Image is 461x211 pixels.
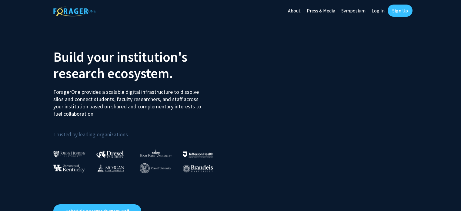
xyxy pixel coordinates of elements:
p: Trusted by leading organizations [53,122,226,139]
img: Johns Hopkins University [53,151,85,157]
img: Cornell University [140,163,171,173]
img: University of Kentucky [53,164,85,172]
img: Drexel University [96,151,124,158]
p: ForagerOne provides a scalable digital infrastructure to dissolve silos and connect students, fac... [53,84,205,117]
h2: Build your institution's research ecosystem. [53,49,226,81]
img: Brandeis University [183,165,213,172]
img: Morgan State University [96,164,124,172]
img: ForagerOne Logo [53,6,96,16]
img: Thomas Jefferson University [183,151,213,157]
img: High Point University [140,149,172,157]
a: Sign Up [388,5,413,17]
